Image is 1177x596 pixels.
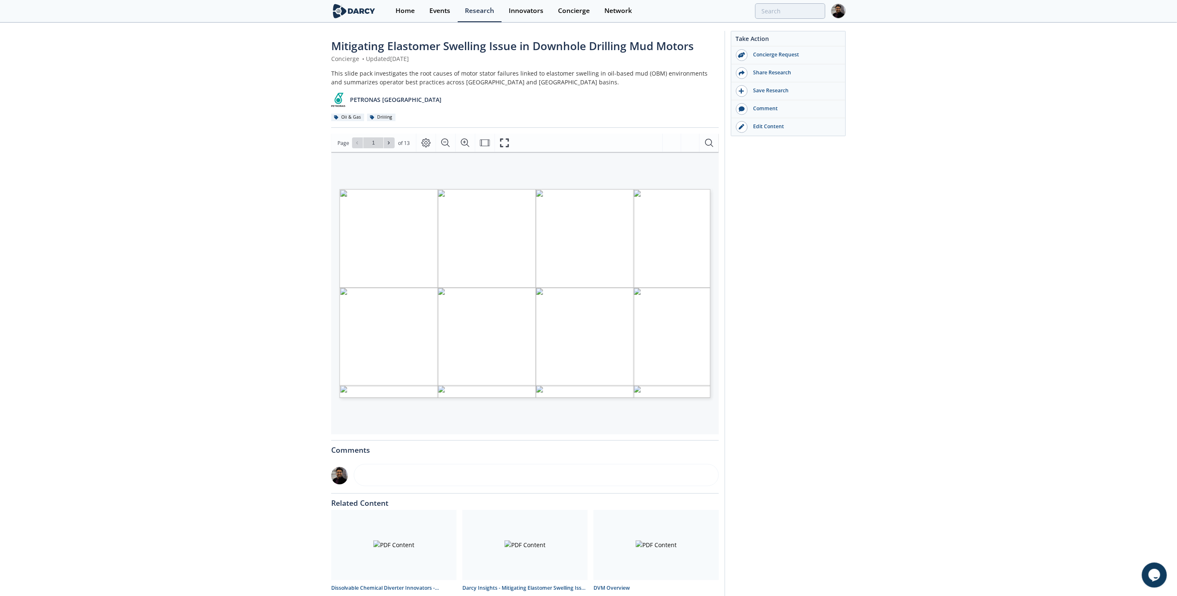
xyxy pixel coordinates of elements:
div: Related Content [331,494,719,507]
input: Advanced Search [755,3,825,19]
div: This slide pack investigates the root causes of motor stator failures linked to elastomer swellin... [331,69,719,86]
img: 92797456-ae33-4003-90ad-aa7d548e479e [331,467,348,484]
div: Events [429,8,450,14]
span: • [361,55,366,63]
div: Network [604,8,632,14]
div: Oil & Gas [331,114,364,121]
img: Profile [831,4,846,18]
div: Concierge [558,8,590,14]
div: Drilling [367,114,396,121]
div: Comments [331,441,719,454]
iframe: chat widget [1142,563,1169,588]
div: Comment [748,105,841,112]
span: Mitigating Elastomer Swelling Issue in Downhole Drilling Mud Motors [331,38,694,53]
div: Concierge Request [748,51,841,58]
div: Take Action [731,34,845,46]
div: Edit Content [748,123,841,130]
a: Edit Content [731,118,845,136]
div: Research [465,8,494,14]
p: PETRONAS [GEOGRAPHIC_DATA] [350,95,441,104]
div: Save Research [748,87,841,94]
img: logo-wide.svg [331,4,377,18]
div: DVM Overview [594,584,719,592]
div: Innovators [509,8,543,14]
div: Concierge Updated [DATE] [331,54,719,63]
div: Darcy Insights - Mitigating Elastomer Swelling Issue in Downhole Drilling Mud Motors [462,584,588,592]
div: Share Research [748,69,841,76]
div: Home [396,8,415,14]
div: Dissolvable Chemical Diverter Innovators - Innovator Landscape [331,584,457,592]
